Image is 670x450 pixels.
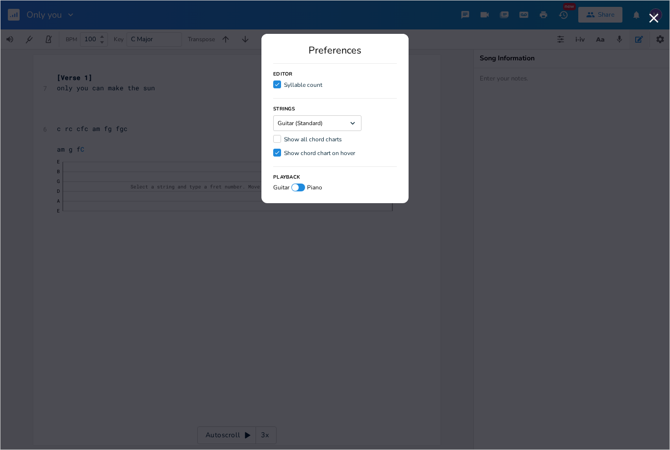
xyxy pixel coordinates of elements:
div: Show chord chart on hover [284,150,355,156]
div: Preferences [273,46,397,55]
span: Guitar (Standard) [278,120,323,126]
h3: Playback [273,175,300,180]
span: Guitar [273,185,289,190]
span: Piano [307,185,322,190]
div: Show all chord charts [284,136,342,142]
h3: Strings [273,106,295,111]
div: Syllable count [284,82,322,88]
h3: Editor [273,72,293,77]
